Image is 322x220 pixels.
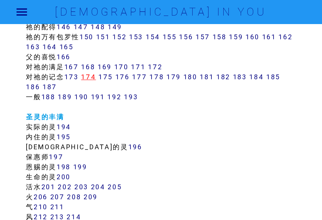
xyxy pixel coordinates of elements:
a: 148 [91,23,105,31]
a: 211 [50,203,64,211]
a: 175 [98,73,113,81]
a: 194 [57,123,71,131]
a: 189 [58,93,72,101]
a: 196 [128,143,142,151]
a: 169 [98,63,112,71]
a: 157 [196,33,210,41]
a: 202 [58,183,72,191]
a: 171 [131,63,145,71]
a: 167 [64,63,79,71]
a: 172 [148,63,162,71]
a: 177 [132,73,147,81]
a: 206 [34,193,48,201]
a: 188 [41,93,55,101]
a: 173 [64,73,79,81]
a: 163 [26,43,40,51]
a: 160 [245,33,260,41]
a: 181 [200,73,214,81]
a: 170 [114,63,129,71]
a: 182 [216,73,230,81]
a: 147 [74,23,88,31]
a: 180 [183,73,197,81]
a: 159 [229,33,243,41]
a: 191 [91,93,105,101]
iframe: Chat [291,187,316,214]
a: 164 [43,43,57,51]
a: 210 [34,203,48,211]
a: 190 [74,93,88,101]
a: 208 [67,193,81,201]
a: 161 [262,33,276,41]
a: 201 [41,183,55,191]
a: 193 [124,93,138,101]
a: 197 [49,153,63,161]
a: 185 [266,73,280,81]
a: 187 [43,83,57,91]
a: 153 [129,33,143,41]
a: 圣灵的丰满 [26,113,64,121]
a: 174 [81,73,96,81]
a: 152 [112,33,126,41]
a: 146 [57,23,71,31]
a: 176 [115,73,130,81]
a: 168 [81,63,95,71]
a: 200 [57,173,71,181]
a: 155 [162,33,176,41]
a: 203 [74,183,88,191]
a: 207 [50,193,65,201]
a: 195 [57,133,71,141]
a: 150 [79,33,94,41]
a: 183 [233,73,247,81]
a: 149 [108,23,122,31]
a: 156 [179,33,193,41]
a: 151 [96,33,110,41]
a: 166 [57,53,71,61]
a: 198 [57,163,71,171]
a: 154 [146,33,160,41]
a: 179 [166,73,181,81]
a: 205 [108,183,122,191]
a: 158 [212,33,226,41]
a: 199 [73,163,87,171]
a: 204 [91,183,105,191]
a: 192 [107,93,121,101]
a: 186 [26,83,40,91]
a: 184 [249,73,264,81]
a: 178 [149,73,164,81]
a: 165 [60,43,74,51]
a: 162 [278,33,292,41]
a: 209 [84,193,98,201]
